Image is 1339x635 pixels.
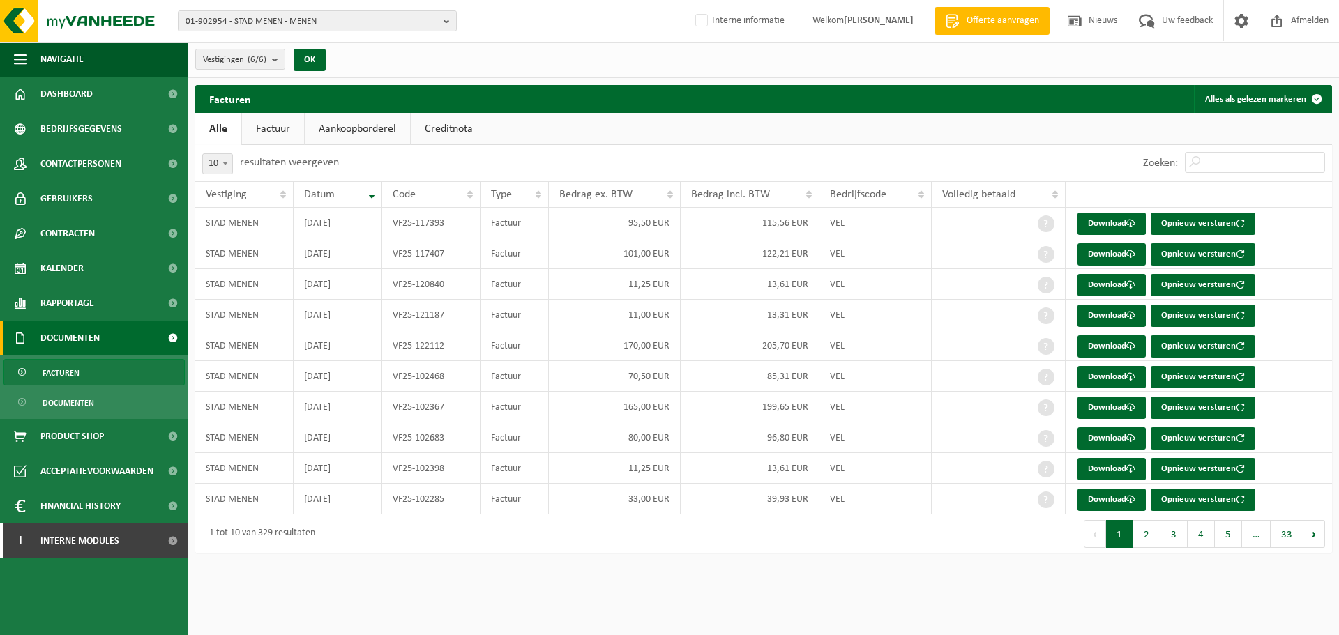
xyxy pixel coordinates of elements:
a: Download [1077,213,1146,235]
td: VEL [819,300,932,330]
td: [DATE] [294,330,382,361]
td: 205,70 EUR [681,330,819,361]
td: VEL [819,238,932,269]
span: Bedrijfscode [830,189,886,200]
button: 33 [1271,520,1303,548]
td: STAD MENEN [195,300,294,330]
button: Opnieuw versturen [1151,274,1255,296]
span: 10 [203,154,232,174]
td: [DATE] [294,208,382,238]
span: Vestigingen [203,49,266,70]
span: Financial History [40,489,121,523]
td: 11,00 EUR [549,300,681,330]
span: Acceptatievoorwaarden [40,454,153,489]
button: Opnieuw versturen [1151,366,1255,388]
span: Contactpersonen [40,146,121,181]
span: Type [491,189,512,200]
span: Documenten [40,321,100,355]
td: 122,21 EUR [681,238,819,269]
td: 199,65 EUR [681,392,819,422]
td: VF25-122112 [382,330,481,361]
button: 01-902954 - STAD MENEN - MENEN [178,10,457,31]
td: Factuur [481,453,549,484]
span: Bedrag incl. BTW [691,189,770,200]
td: VF25-121187 [382,300,481,330]
a: Download [1077,489,1146,511]
td: Factuur [481,330,549,361]
button: Opnieuw versturen [1151,427,1255,450]
a: Aankoopborderel [305,113,410,145]
button: Previous [1084,520,1106,548]
span: Volledig betaald [942,189,1015,200]
td: 13,31 EUR [681,300,819,330]
span: I [14,523,27,558]
td: 95,50 EUR [549,208,681,238]
button: Opnieuw versturen [1151,243,1255,266]
td: STAD MENEN [195,453,294,484]
td: [DATE] [294,238,382,269]
span: Bedrijfsgegevens [40,112,122,146]
a: Facturen [3,359,185,385]
td: VEL [819,392,932,422]
span: Navigatie [40,42,84,77]
a: Alle [195,113,241,145]
button: Next [1303,520,1325,548]
td: VEL [819,422,932,453]
td: [DATE] [294,361,382,392]
td: VF25-102367 [382,392,481,422]
span: Dashboard [40,77,93,112]
button: 4 [1188,520,1215,548]
td: VEL [819,269,932,300]
td: STAD MENEN [195,269,294,300]
button: 2 [1133,520,1160,548]
a: Download [1077,427,1146,450]
td: 13,61 EUR [681,453,819,484]
td: STAD MENEN [195,330,294,361]
h2: Facturen [195,85,265,112]
a: Download [1077,397,1146,419]
td: 101,00 EUR [549,238,681,269]
td: VF25-102398 [382,453,481,484]
td: VF25-102468 [382,361,481,392]
td: Factuur [481,208,549,238]
td: Factuur [481,361,549,392]
td: [DATE] [294,392,382,422]
button: Opnieuw versturen [1151,458,1255,480]
a: Download [1077,366,1146,388]
td: VEL [819,361,932,392]
button: 3 [1160,520,1188,548]
span: Code [393,189,416,200]
span: Rapportage [40,286,94,321]
a: Download [1077,305,1146,327]
a: Creditnota [411,113,487,145]
td: Factuur [481,238,549,269]
span: Contracten [40,216,95,251]
td: STAD MENEN [195,361,294,392]
td: Factuur [481,392,549,422]
button: Alles als gelezen markeren [1194,85,1331,113]
td: VEL [819,330,932,361]
a: Offerte aanvragen [935,7,1050,35]
td: [DATE] [294,484,382,514]
span: Gebruikers [40,181,93,216]
td: VEL [819,453,932,484]
span: 01-902954 - STAD MENEN - MENEN [186,11,438,32]
button: Opnieuw versturen [1151,397,1255,419]
td: 33,00 EUR [549,484,681,514]
span: Vestiging [206,189,247,200]
td: 80,00 EUR [549,422,681,453]
td: 170,00 EUR [549,330,681,361]
span: 10 [202,153,233,174]
td: VF25-117393 [382,208,481,238]
span: Datum [304,189,335,200]
button: Opnieuw versturen [1151,489,1255,511]
strong: [PERSON_NAME] [844,15,914,26]
td: Factuur [481,422,549,453]
span: Kalender [40,251,84,286]
button: Opnieuw versturen [1151,305,1255,327]
td: 11,25 EUR [549,269,681,300]
button: Opnieuw versturen [1151,213,1255,235]
td: 85,31 EUR [681,361,819,392]
span: Documenten [43,390,94,416]
td: STAD MENEN [195,208,294,238]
